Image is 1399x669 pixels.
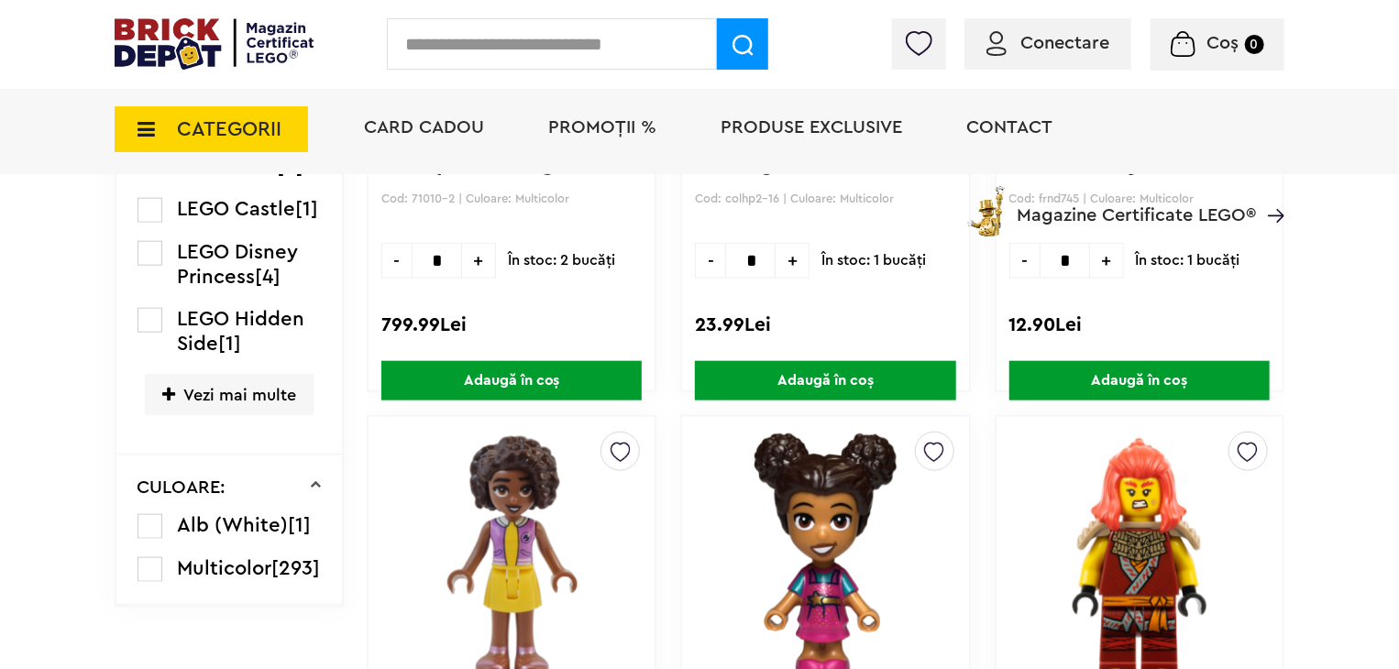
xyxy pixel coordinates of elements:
span: - [695,243,725,279]
span: Adaugă în coș [1009,361,1270,400]
span: Adaugă în coș [381,361,642,400]
span: [4] [256,267,281,287]
span: + [1090,243,1124,279]
a: Adaugă în coș [682,361,968,400]
a: Conectare [986,34,1109,52]
span: [1] [219,334,242,354]
span: Conectare [1020,34,1109,52]
span: LEGO Disney Princess [178,242,299,287]
a: Card Cadou [364,118,484,137]
span: Magazine Certificate LEGO® [1017,182,1256,225]
span: [1] [289,515,312,535]
span: + [776,243,810,279]
span: Coș [1207,34,1239,52]
span: [293] [272,558,321,578]
div: 799.99Lei [381,313,642,337]
span: + [462,243,496,279]
span: - [1009,243,1040,279]
span: Vezi mai multe [145,374,314,415]
span: LEGO Hidden Side [178,309,305,354]
a: Adaugă în coș [997,361,1283,400]
span: În stoc: 1 bucăţi [821,243,926,279]
span: În stoc: 2 bucăţi [508,243,615,279]
div: 12.90Lei [1009,313,1270,337]
a: Adaugă în coș [369,361,655,400]
a: Contact [966,118,1052,137]
span: Multicolor [178,558,272,578]
div: 23.99Lei [695,313,955,337]
a: PROMOȚII % [548,118,656,137]
span: - [381,243,412,279]
a: Magazine Certificate LEGO® [1256,182,1284,201]
span: În stoc: 1 bucăţi [1136,243,1240,279]
a: Produse exclusive [721,118,902,137]
p: CULOARE: [138,478,226,497]
span: CATEGORII [177,119,281,139]
span: Adaugă în coș [695,361,955,400]
span: Alb (White) [178,515,289,535]
small: 0 [1245,35,1264,54]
